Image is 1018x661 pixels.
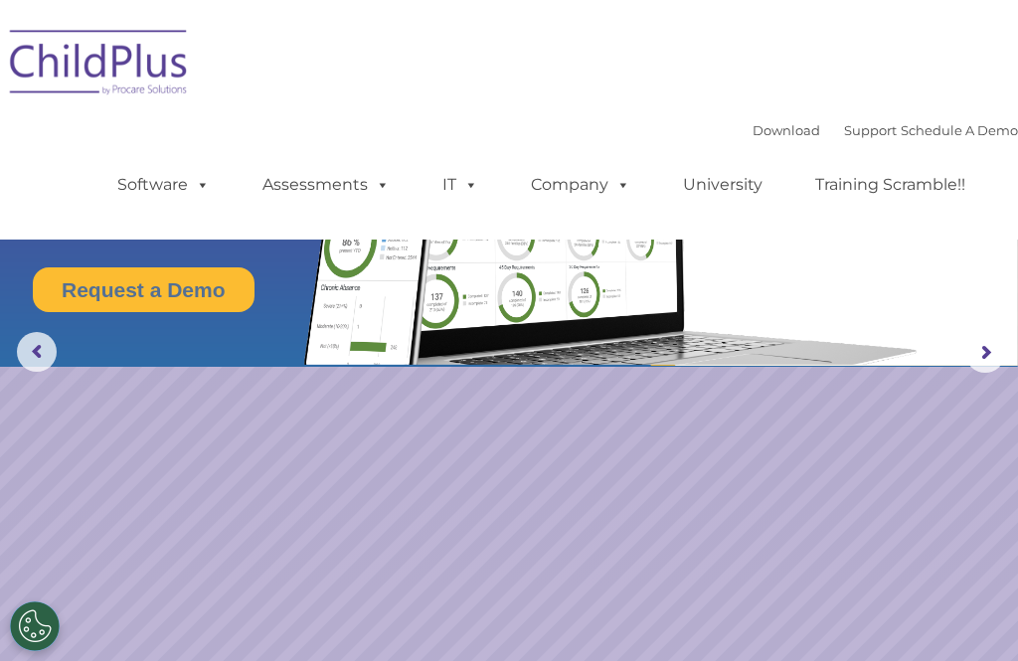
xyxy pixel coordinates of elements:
a: Support [844,122,897,138]
font: | [753,122,1018,138]
a: Schedule A Demo [901,122,1018,138]
a: Training Scramble!! [795,165,985,205]
iframe: Chat Widget [919,566,1018,661]
a: Assessments [243,165,410,205]
a: Company [511,165,650,205]
a: University [663,165,782,205]
a: Request a Demo [33,267,254,312]
rs-layer: The Future of ChildPlus is Here! [33,82,358,248]
a: Download [753,122,820,138]
a: IT [423,165,498,205]
button: Cookies Settings [10,601,60,651]
a: Software [97,165,230,205]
